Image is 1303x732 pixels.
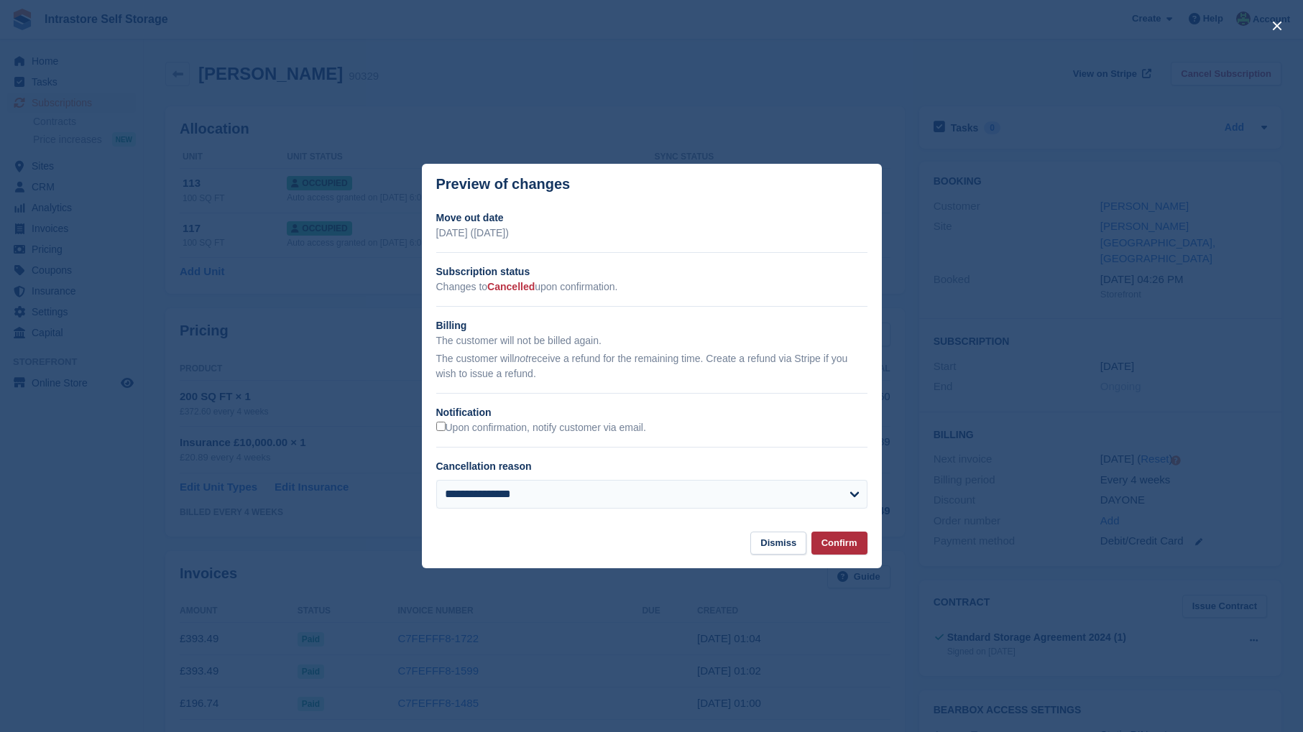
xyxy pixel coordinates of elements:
[436,264,867,279] h2: Subscription status
[436,333,867,348] p: The customer will not be billed again.
[436,279,867,295] p: Changes to upon confirmation.
[436,405,867,420] h2: Notification
[436,226,867,241] p: [DATE] ([DATE])
[436,210,867,226] h2: Move out date
[436,460,532,472] label: Cancellation reason
[436,318,867,333] h2: Billing
[436,176,571,193] p: Preview of changes
[750,532,806,555] button: Dismiss
[436,422,646,435] label: Upon confirmation, notify customer via email.
[514,353,528,364] em: not
[436,422,446,431] input: Upon confirmation, notify customer via email.
[811,532,867,555] button: Confirm
[487,281,535,292] span: Cancelled
[1266,14,1289,37] button: close
[436,351,867,381] p: The customer will receive a refund for the remaining time. Create a refund via Stripe if you wish...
